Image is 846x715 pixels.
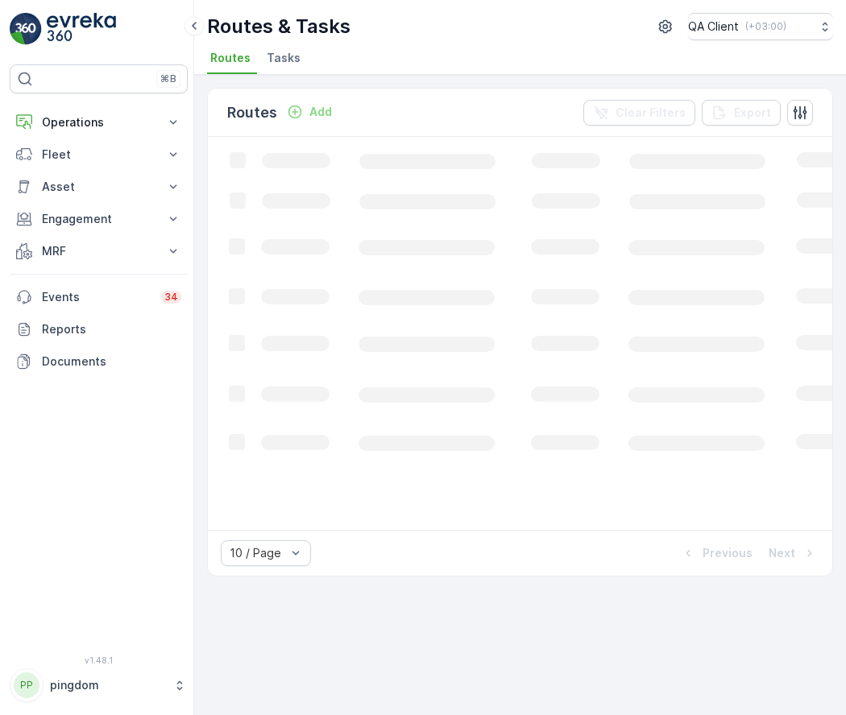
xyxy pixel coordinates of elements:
span: Routes [210,50,251,66]
button: Clear Filters [583,100,695,126]
a: Documents [10,345,188,378]
span: Tasks [267,50,301,66]
button: Fleet [10,138,188,171]
p: Engagement [42,211,156,227]
p: ( +03:00 ) [745,20,786,33]
p: pingdom [50,677,165,693]
a: Reports [10,313,188,345]
p: ⌘B [160,72,176,85]
p: Asset [42,179,156,195]
span: v 1.48.1 [10,655,188,665]
button: Add [280,102,338,122]
p: Routes [227,101,277,124]
button: Previous [678,543,754,563]
button: Next [767,543,819,563]
p: Events [42,289,151,305]
p: Documents [42,353,181,370]
button: MRF [10,235,188,267]
p: Operations [42,114,156,130]
button: QA Client(+03:00) [688,13,833,40]
button: Operations [10,106,188,138]
img: logo [10,13,42,45]
p: QA Client [688,19,739,35]
p: Routes & Tasks [207,14,350,39]
p: Reports [42,321,181,337]
p: 34 [164,291,178,304]
p: Next [769,545,795,561]
button: Asset [10,171,188,203]
p: Export [734,105,771,121]
p: Add [309,104,332,120]
button: Engagement [10,203,188,235]
p: Previous [703,545,753,561]
div: PP [14,672,39,698]
button: PPpingdom [10,668,188,702]
p: MRF [42,243,156,259]
p: Clear Filters [616,105,686,121]
a: Events34 [10,281,188,313]
img: logo_light-DOdMpM7g.png [47,13,116,45]
button: Export [702,100,781,126]
p: Fleet [42,147,156,163]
